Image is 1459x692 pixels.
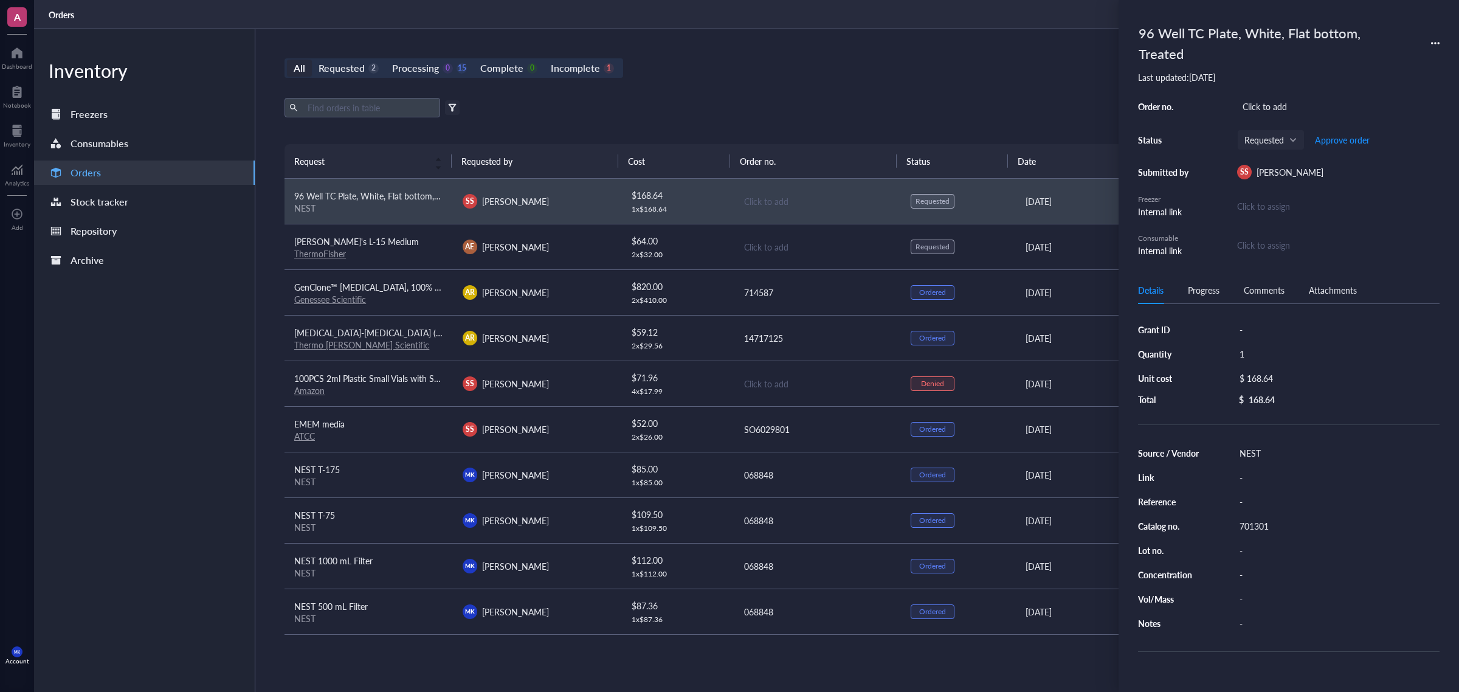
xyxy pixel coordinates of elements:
[294,202,443,213] div: NEST
[916,242,950,252] div: Requested
[294,430,315,442] a: ATCC
[733,543,902,589] td: 068848
[744,377,892,390] div: Click to add
[294,522,443,533] div: NEST
[632,204,723,214] div: 1 x $ 168.64
[294,567,443,578] div: NEST
[632,234,723,247] div: $ 64.00
[465,333,475,344] span: AR
[1234,469,1440,486] div: -
[632,250,723,260] div: 2 x $ 32.00
[34,102,255,126] a: Freezers
[1138,244,1193,257] div: Internal link
[2,63,32,70] div: Dashboard
[71,193,128,210] div: Stock tracker
[1138,101,1193,112] div: Order no.
[1237,238,1440,252] div: Click to assign
[1138,283,1164,297] div: Details
[294,600,368,612] span: NEST 500 mL Filter
[919,424,946,434] div: Ordered
[1234,321,1440,338] div: -
[5,160,29,187] a: Analytics
[1244,134,1295,145] span: Requested
[733,224,902,269] td: Click to add
[1138,496,1200,507] div: Reference
[466,196,474,207] span: SS
[465,470,474,479] span: MK
[392,60,439,77] div: Processing
[1138,618,1200,629] div: Notes
[632,189,723,202] div: $ 168.64
[1138,324,1200,335] div: Grant ID
[465,241,474,252] span: AE
[465,561,474,570] span: MK
[733,452,902,497] td: 068848
[1026,423,1228,436] div: [DATE]
[1138,233,1193,244] div: Consumable
[294,60,305,77] div: All
[1138,373,1200,384] div: Unit cost
[632,478,723,488] div: 1 x $ 85.00
[482,195,549,207] span: [PERSON_NAME]
[3,102,31,109] div: Notebook
[482,332,549,344] span: [PERSON_NAME]
[1026,377,1228,390] div: [DATE]
[482,469,549,481] span: [PERSON_NAME]
[294,613,443,624] div: NEST
[1008,144,1230,178] th: Date
[632,387,723,396] div: 4 x $ 17.99
[527,63,537,74] div: 0
[49,9,77,20] a: Orders
[294,509,335,521] span: NEST T-75
[443,63,453,74] div: 0
[1234,517,1440,535] div: 701301
[1315,135,1370,145] span: Approve order
[1138,348,1200,359] div: Quantity
[632,296,723,305] div: 2 x $ 410.00
[1138,134,1193,145] div: Status
[604,63,614,74] div: 1
[294,190,464,202] span: 96 Well TC Plate, White, Flat bottom, Treated
[919,470,946,480] div: Ordered
[294,339,429,351] a: Thermo [PERSON_NAME] Scientific
[632,432,723,442] div: 2 x $ 26.00
[1237,98,1440,115] div: Click to add
[551,60,600,77] div: Incomplete
[921,379,944,389] div: Denied
[1026,286,1228,299] div: [DATE]
[465,516,474,524] span: MK
[1249,394,1275,405] div: 168.64
[1026,514,1228,527] div: [DATE]
[1240,167,1249,178] span: SS
[744,468,892,482] div: 068848
[294,418,345,430] span: EMEM media
[730,144,897,178] th: Order no.
[480,60,523,77] div: Complete
[1138,448,1200,458] div: Source / Vendor
[294,327,488,339] span: [MEDICAL_DATA]-[MEDICAL_DATA] (10,000 U/mL)
[744,286,892,299] div: 714587
[303,99,435,117] input: Find orders in table
[1026,240,1228,254] div: [DATE]
[1026,468,1228,482] div: [DATE]
[916,196,950,206] div: Requested
[919,333,946,343] div: Ordered
[632,280,723,293] div: $ 820.00
[2,43,32,70] a: Dashboard
[4,121,30,148] a: Inventory
[733,361,902,406] td: Click to add
[632,615,723,625] div: 1 x $ 87.36
[294,476,443,487] div: NEST
[34,131,255,156] a: Consumables
[744,514,892,527] div: 068848
[1309,283,1357,297] div: Attachments
[1234,542,1440,559] div: -
[1138,472,1200,483] div: Link
[5,657,29,665] div: Account
[285,144,452,178] th: Request
[12,224,23,231] div: Add
[632,524,723,533] div: 1 x $ 109.50
[1314,130,1370,150] button: Approve order
[5,179,29,187] div: Analytics
[294,154,427,168] span: Request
